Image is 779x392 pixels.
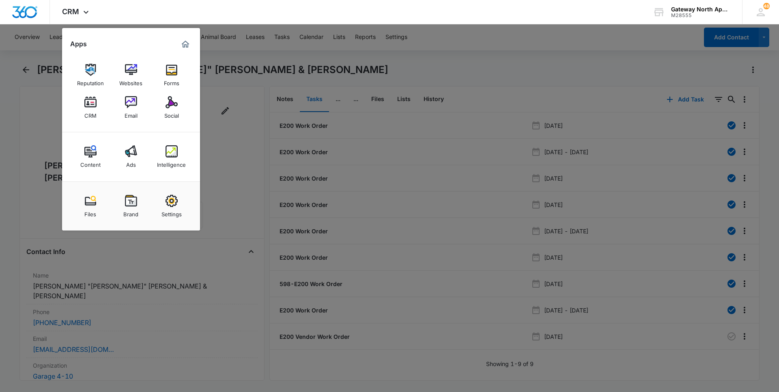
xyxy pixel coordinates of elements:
div: Settings [161,207,182,218]
div: notifications count [763,3,770,9]
a: Settings [156,191,187,222]
div: Websites [119,76,142,86]
a: Ads [116,141,146,172]
a: Marketing 360® Dashboard [179,38,192,51]
div: Content [80,157,101,168]
a: Intelligence [156,141,187,172]
a: Email [116,92,146,123]
div: Forms [164,76,179,86]
a: Content [75,141,106,172]
div: account id [671,13,730,18]
div: Reputation [77,76,104,86]
a: Files [75,191,106,222]
span: CRM [62,7,79,16]
a: Brand [116,191,146,222]
div: account name [671,6,730,13]
div: Ads [126,157,136,168]
a: Forms [156,60,187,90]
div: Social [164,108,179,119]
a: Websites [116,60,146,90]
span: 48 [763,3,770,9]
div: Files [84,207,96,218]
div: Email [125,108,138,119]
div: Brand [123,207,138,218]
a: Social [156,92,187,123]
h2: Apps [70,40,87,48]
a: CRM [75,92,106,123]
div: Intelligence [157,157,186,168]
div: CRM [84,108,97,119]
a: Reputation [75,60,106,90]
